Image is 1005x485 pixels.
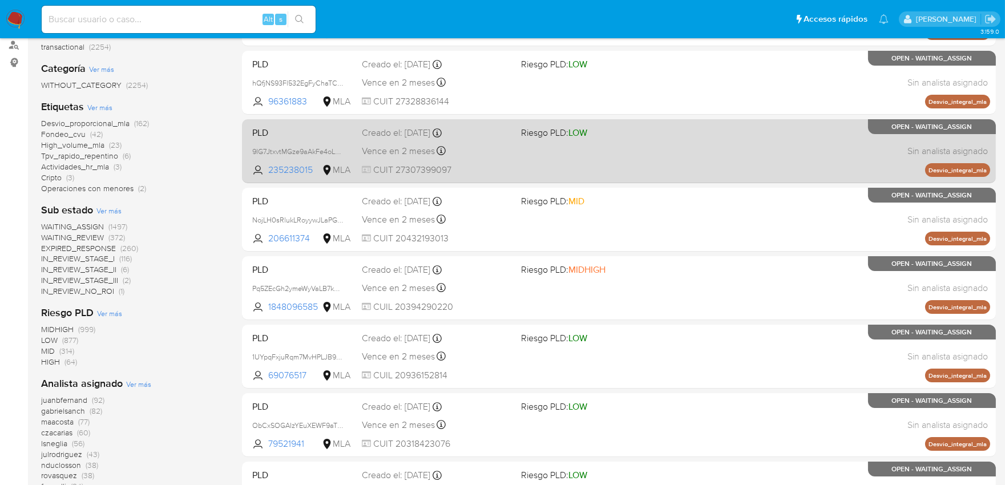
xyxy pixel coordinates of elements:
[279,14,282,25] span: s
[879,14,889,24] a: Notificaciones
[984,13,996,25] a: Salir
[804,13,867,25] span: Accesos rápidos
[980,27,999,36] span: 3.159.0
[916,14,980,25] p: sandra.chabay@mercadolibre.com
[42,12,316,27] input: Buscar usuario o caso...
[264,14,273,25] span: Alt
[288,11,311,27] button: search-icon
